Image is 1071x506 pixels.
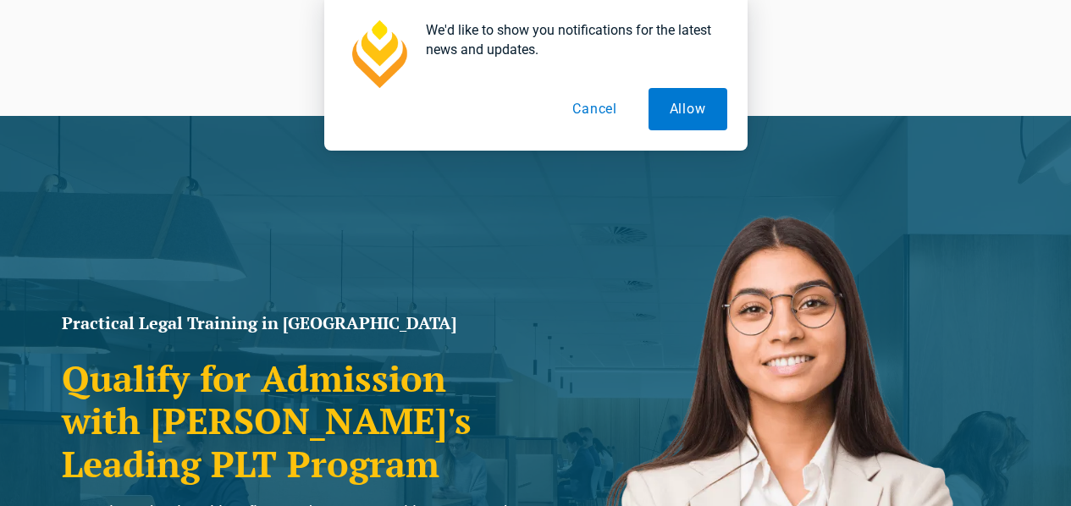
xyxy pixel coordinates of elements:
div: We'd like to show you notifications for the latest news and updates. [412,20,727,59]
h2: Qualify for Admission with [PERSON_NAME]'s Leading PLT Program [62,357,527,485]
h1: Practical Legal Training in [GEOGRAPHIC_DATA] [62,315,527,332]
button: Cancel [551,88,638,130]
button: Allow [649,88,727,130]
img: notification icon [345,20,412,88]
